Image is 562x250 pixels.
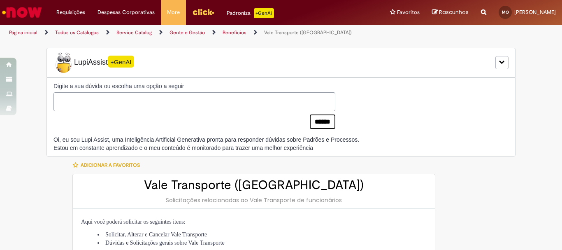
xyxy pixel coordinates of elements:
[514,9,556,16] span: [PERSON_NAME]
[81,196,427,204] div: Solicitações relacionadas ao Vale Transporte de funcionários
[264,29,352,36] a: Vale Transporte ([GEOGRAPHIC_DATA])
[56,8,85,16] span: Requisições
[46,48,516,77] div: LupiLupiAssist+GenAI
[432,9,469,16] a: Rascunhos
[53,82,335,90] label: Digite a sua dúvida ou escolha uma opção a seguir
[6,25,369,40] ul: Trilhas de página
[98,231,427,239] li: Solicitar, Alterar e Cancelar Vale Transporte
[53,52,134,73] span: LupiAssist
[72,157,144,174] button: Adicionar a Favoritos
[98,8,155,16] span: Despesas Corporativas
[192,6,214,18] img: click_logo_yellow_360x200.png
[116,29,152,36] a: Service Catalog
[170,29,205,36] a: Gente e Gestão
[9,29,37,36] a: Página inicial
[397,8,420,16] span: Favoritos
[98,239,427,247] li: Dúvidas e Solicitações gerais sobre Vale Transporte
[55,29,99,36] a: Todos os Catálogos
[81,178,427,192] h2: Vale Transporte ([GEOGRAPHIC_DATA])
[167,8,180,16] span: More
[227,8,274,18] div: Padroniza
[81,162,140,168] span: Adicionar a Favoritos
[53,136,359,152] div: Oi, eu sou Lupi Assist, uma Inteligência Artificial Generativa pronta para responder dúvidas sobr...
[53,52,74,73] img: Lupi
[1,4,43,21] img: ServiceNow
[502,9,509,15] span: MO
[254,8,274,18] p: +GenAi
[439,8,469,16] span: Rascunhos
[81,219,186,225] span: Aqui você poderá solicitar os seguintes itens:
[223,29,246,36] a: Benefícios
[108,56,134,68] span: +GenAI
